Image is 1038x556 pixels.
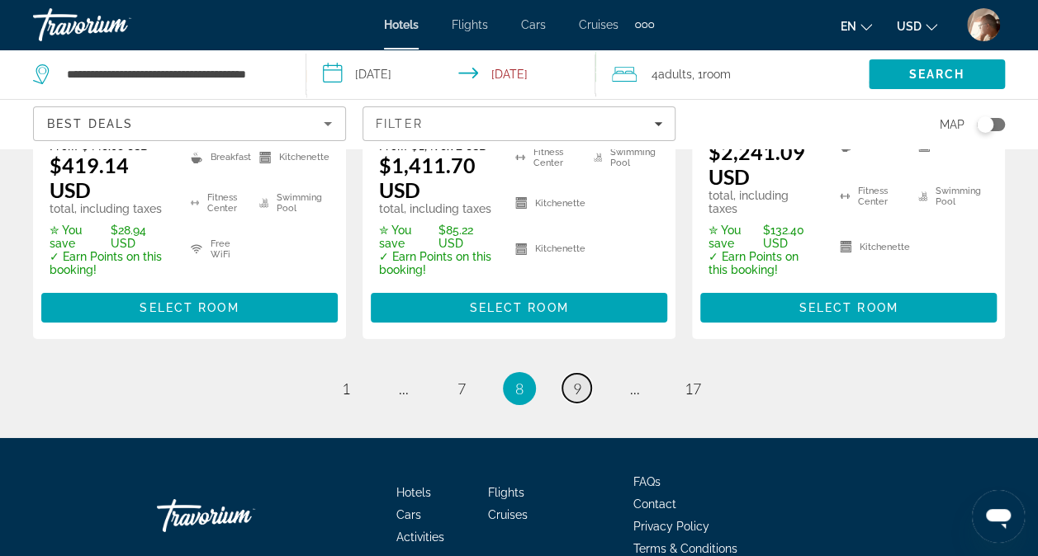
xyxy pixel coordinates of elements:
nav: Pagination [33,372,1005,405]
span: 8 [515,379,524,398]
span: ✮ You save [379,224,434,250]
ins: $1,411.70 USD [379,153,476,202]
li: Breakfast [182,139,251,177]
mat-select: Sort by [47,114,332,134]
ins: $2,241.09 USD [709,139,805,189]
li: Fitness Center [182,184,251,222]
a: Contact [633,497,676,511]
li: Kitchenette [507,230,585,268]
span: 4 [652,63,692,86]
p: $132.40 USD [709,224,819,250]
button: Select check in and out date [306,49,596,99]
a: Travorium [33,3,198,46]
span: ... [399,379,409,398]
button: Travelers: 4 adults, 0 children [595,49,869,99]
p: $28.94 USD [50,224,170,250]
li: Fitness Center [507,139,585,177]
span: 1 [342,379,350,398]
a: Select Room [371,296,667,314]
p: total, including taxes [50,202,170,215]
button: Select Room [41,293,338,323]
a: Cruises [488,508,528,521]
li: Fitness Center [832,176,910,218]
button: Filters [363,106,675,141]
ins: $419.14 USD [50,153,129,202]
li: Kitchenette [251,139,329,177]
p: ✓ Earn Points on this booking! [709,250,819,276]
a: Cars [521,18,546,31]
button: Toggle map [965,117,1005,132]
p: ✓ Earn Points on this booking! [50,250,170,276]
a: Select Room [41,296,338,314]
a: Select Room [700,296,997,314]
button: Change language [841,14,872,38]
p: total, including taxes [379,202,495,215]
span: Best Deals [47,117,133,130]
a: Flights [488,486,524,499]
span: 7 [457,379,466,398]
span: 9 [573,379,581,398]
span: 17 [685,379,701,398]
li: Swimming Pool [585,139,659,177]
span: ✮ You save [50,224,107,250]
a: Terms & Conditions [633,542,737,555]
li: Swimming Pool [910,176,988,218]
span: Filter [376,117,423,130]
a: Hotels [396,486,431,499]
button: User Menu [962,7,1005,42]
li: Swimming Pool [251,184,329,222]
a: FAQs [633,475,661,488]
span: , 1 [692,63,731,86]
button: Select Room [700,293,997,323]
button: Change currency [897,14,937,38]
span: USD [897,20,922,33]
li: Free WiFi [182,230,251,268]
a: Cruises [579,18,619,31]
span: Adults [658,68,692,81]
a: Privacy Policy [633,520,709,533]
input: Search hotel destination [65,62,281,87]
a: Go Home [157,491,322,540]
span: Select Room [469,301,568,314]
span: Select Room [140,301,239,314]
button: Search [869,59,1005,89]
a: Hotels [384,18,419,31]
span: Map [940,113,965,136]
li: Kitchenette [507,184,585,222]
span: en [841,20,856,33]
a: Activities [396,530,444,544]
p: total, including taxes [709,189,819,215]
button: Extra navigation items [635,12,654,38]
a: Flights [452,18,488,31]
img: User image [967,8,1000,41]
p: $85.22 USD [379,224,495,250]
span: Search [909,68,965,81]
span: Room [703,68,731,81]
p: ✓ Earn Points on this booking! [379,250,495,276]
a: Cars [396,508,421,521]
span: ✮ You save [709,224,758,250]
span: ... [630,379,640,398]
span: Select Room [799,301,898,314]
iframe: Button to launch messaging window [972,490,1025,543]
button: Select Room [371,293,667,323]
li: Kitchenette [832,226,910,268]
